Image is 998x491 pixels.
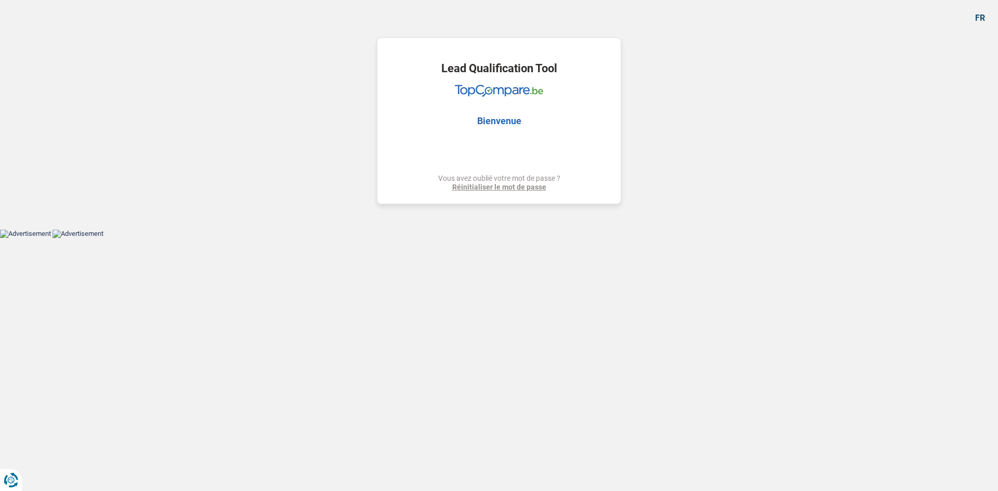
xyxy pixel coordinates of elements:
div: fr [975,13,985,23]
img: TopCompare Logo [455,85,543,97]
div: Vous avez oublié votre mot de passe ? [438,174,560,192]
a: Réinitialiser le mot de passe [438,183,560,192]
h1: Lead Qualification Tool [441,63,557,74]
img: Advertisement [52,230,103,238]
h2: Bienvenue [477,115,521,127]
